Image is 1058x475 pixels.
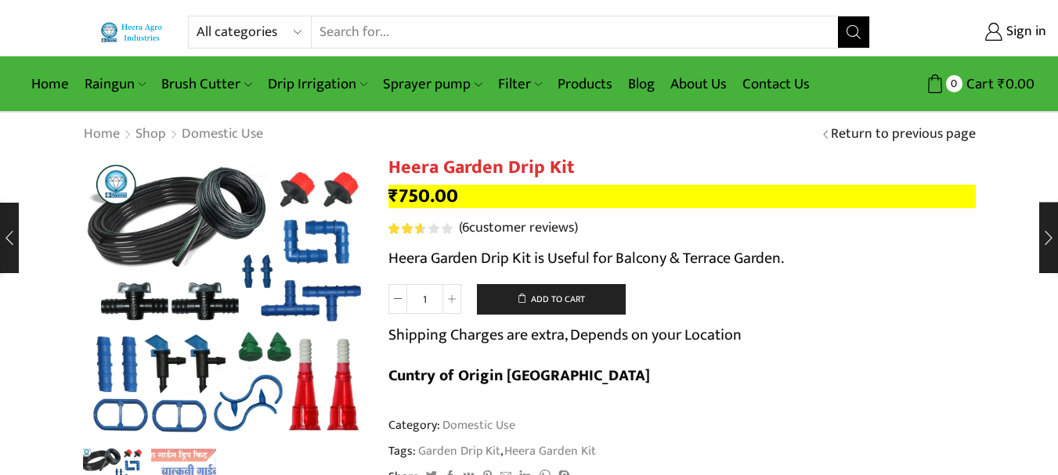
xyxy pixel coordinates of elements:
[83,124,264,145] nav: Breadcrumb
[83,124,121,145] a: Home
[388,223,455,234] span: 6
[260,66,375,103] a: Drip Irrigation
[135,124,167,145] a: Shop
[894,18,1046,46] a: Sign in
[388,362,650,389] b: Cuntry of Origin [GEOGRAPHIC_DATA]
[407,284,442,314] input: Product quantity
[998,72,1035,96] bdi: 0.00
[503,442,596,460] a: Heera Garden Kit
[663,66,735,103] a: About Us
[153,66,259,103] a: Brush Cutter
[388,223,422,234] span: Rated out of 5 based on customer ratings
[886,70,1035,99] a: 0 Cart ₹0.00
[946,75,962,92] span: 0
[838,16,869,48] button: Search button
[550,66,620,103] a: Products
[312,16,837,48] input: Search for...
[77,66,153,103] a: Raingun
[388,322,742,347] p: Shipping Charges are extra, Depends on your Location
[388,442,976,460] span: Tags: ,
[388,180,458,212] bdi: 750.00
[375,66,489,103] a: Sprayer pump
[388,180,399,212] span: ₹
[416,442,500,460] a: Garden Drip Kit
[735,66,818,103] a: Contact Us
[459,218,578,239] a: (6customer reviews)
[181,124,264,145] a: Domestic Use
[83,157,365,441] div: 1 / 2
[620,66,663,103] a: Blog
[388,416,515,434] span: Category:
[1002,22,1046,42] span: Sign in
[477,284,626,315] button: Add to cart
[388,246,976,271] p: Heera Garden Drip Kit is Useful for Balcony & Terrace Garden.
[440,415,515,435] a: Domestic Use
[388,223,452,234] div: Rated 2.67 out of 5
[998,72,1006,96] span: ₹
[831,124,976,145] a: Return to previous page
[462,216,469,239] span: 6
[490,66,550,103] a: Filter
[23,66,77,103] a: Home
[388,157,976,179] h1: Heera Garden Drip Kit
[962,74,994,95] span: Cart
